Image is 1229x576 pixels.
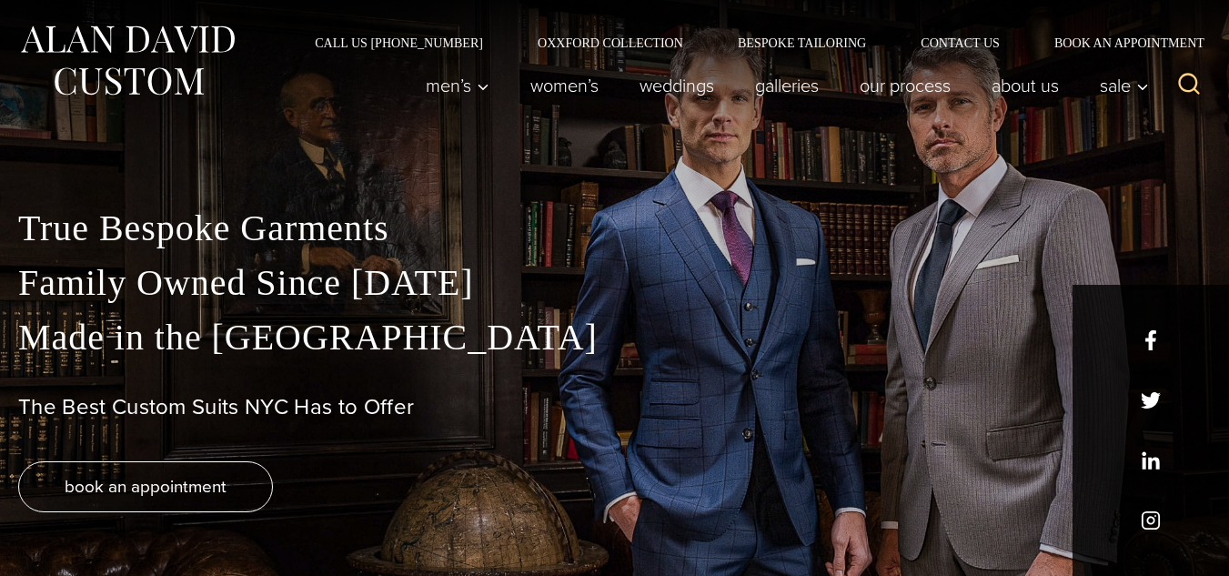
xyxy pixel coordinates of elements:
nav: Primary Navigation [406,67,1159,104]
a: Call Us [PHONE_NUMBER] [287,36,510,49]
a: Book an Appointment [1027,36,1211,49]
p: True Bespoke Garments Family Owned Since [DATE] Made in the [GEOGRAPHIC_DATA] [18,201,1211,365]
a: Galleries [735,67,840,104]
a: Contact Us [893,36,1027,49]
a: Oxxford Collection [510,36,710,49]
h1: The Best Custom Suits NYC Has to Offer [18,394,1211,420]
a: Our Process [840,67,972,104]
img: Alan David Custom [18,20,237,101]
nav: Secondary Navigation [287,36,1211,49]
a: book an appointment [18,461,273,512]
span: Men’s [426,76,489,95]
a: Bespoke Tailoring [710,36,893,49]
button: View Search Form [1167,64,1211,107]
a: weddings [620,67,735,104]
a: About Us [972,67,1080,104]
span: book an appointment [65,473,227,500]
span: Sale [1100,76,1149,95]
a: Women’s [510,67,620,104]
